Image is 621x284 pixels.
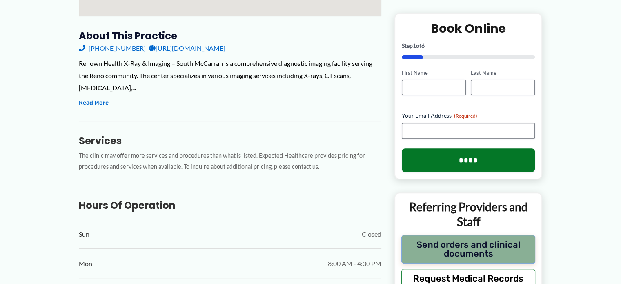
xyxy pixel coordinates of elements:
[149,42,225,54] a: [URL][DOMAIN_NAME]
[362,228,381,240] span: Closed
[79,134,381,147] h3: Services
[454,113,477,119] span: (Required)
[471,69,535,77] label: Last Name
[79,150,381,172] p: The clinic may offer more services and procedures than what is listed. Expected Healthcare provid...
[79,257,92,270] span: Mon
[413,42,416,49] span: 1
[402,43,535,49] p: Step of
[79,98,109,108] button: Read More
[79,29,381,42] h3: About this practice
[402,20,535,36] h2: Book Online
[402,69,466,77] label: First Name
[79,57,381,94] div: Renown Health X-Ray & Imaging – South McCarran is a comprehensive diagnostic imaging facility ser...
[79,228,89,240] span: Sun
[401,200,536,230] p: Referring Providers and Staff
[79,199,381,212] h3: Hours of Operation
[401,235,536,264] button: Send orders and clinical documents
[79,42,146,54] a: [PHONE_NUMBER]
[328,257,381,270] span: 8:00 AM - 4:30 PM
[421,42,425,49] span: 6
[402,112,535,120] label: Your Email Address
